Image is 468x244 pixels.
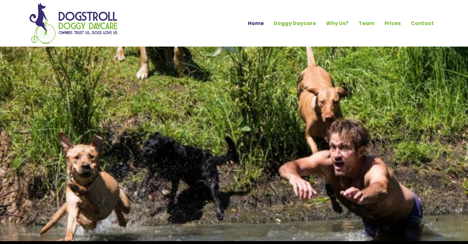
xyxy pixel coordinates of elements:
a: Why Us? [321,18,354,29]
a: Team [354,18,379,29]
a: Home [243,18,269,29]
a: Prices [379,18,406,29]
a: Doggy Daycare [269,18,321,29]
a: Contact [406,18,439,29]
img: Home [29,3,118,44]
